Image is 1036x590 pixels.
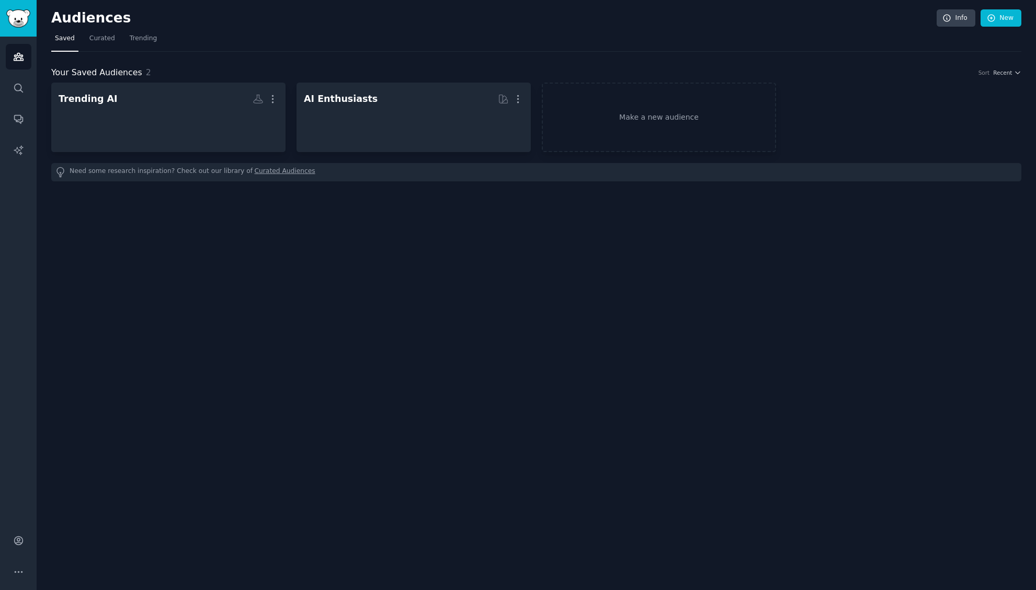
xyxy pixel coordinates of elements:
[304,92,378,106] div: AI Enthusiasts
[51,10,937,27] h2: Audiences
[146,67,151,77] span: 2
[51,163,1021,181] div: Need some research inspiration? Check out our library of
[937,9,975,27] a: Info
[297,83,531,152] a: AI Enthusiasts
[981,9,1021,27] a: New
[6,9,30,28] img: GummySearch logo
[542,83,776,152] a: Make a new audience
[51,66,142,79] span: Your Saved Audiences
[993,69,1012,76] span: Recent
[55,34,75,43] span: Saved
[993,69,1021,76] button: Recent
[86,30,119,52] a: Curated
[978,69,990,76] div: Sort
[126,30,161,52] a: Trending
[130,34,157,43] span: Trending
[51,30,78,52] a: Saved
[59,92,118,106] div: Trending AI
[89,34,115,43] span: Curated
[51,83,286,152] a: Trending AI
[255,167,315,178] a: Curated Audiences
